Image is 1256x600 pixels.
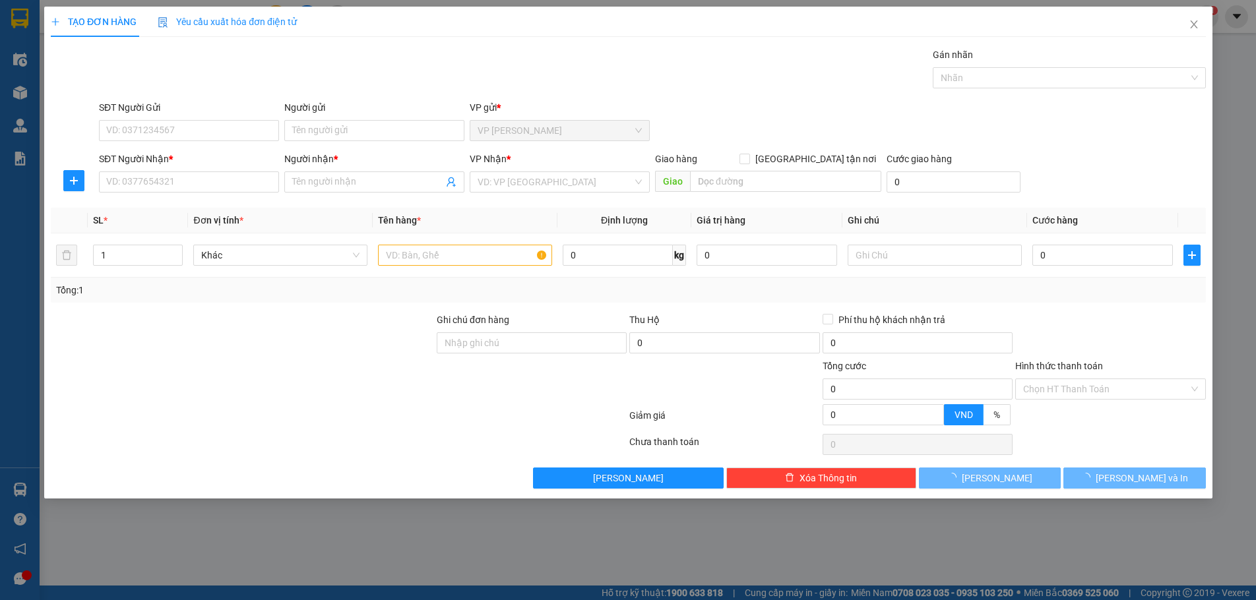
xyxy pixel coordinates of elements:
span: Giao hàng [655,154,697,164]
span: Phí thu hộ khách nhận trả [832,313,950,327]
span: plus [63,175,83,186]
div: Giảm giá [628,408,821,431]
input: Ghi Chú [848,245,1022,266]
span: plus [51,17,60,26]
span: close [1188,19,1199,30]
span: VP Nhận [470,154,507,164]
div: SĐT Người Gửi [99,100,279,115]
label: Ghi chú đơn hàng [437,315,509,325]
input: VD: Bàn, Ghế [378,245,552,266]
span: Định lượng [601,215,648,225]
button: deleteXóa Thông tin [726,467,916,489]
th: Ghi chú [842,208,1027,233]
span: Thu Hộ [629,315,660,325]
label: Gán nhãn [933,49,973,60]
span: Giá trị hàng [697,215,745,225]
div: Người gửi [284,100,464,115]
span: Khác [201,245,360,265]
label: Cước giao hàng [887,154,952,164]
div: Tổng: 1 [56,283,486,297]
span: Đơn vị tính [193,215,243,225]
span: VP Gia Lâm [478,121,642,140]
span: plus [1183,250,1199,260]
button: plus [1183,245,1200,266]
div: SĐT Người Nhận [99,152,279,166]
button: [PERSON_NAME] và In [1063,467,1205,489]
button: delete [56,245,77,266]
span: Tên hàng [378,215,421,225]
span: Giao [655,171,690,192]
img: icon [158,17,168,28]
span: Xóa Thông tin [800,471,857,485]
span: [GEOGRAPHIC_DATA] tận nơi [750,152,881,166]
div: Người nhận [284,152,464,166]
input: Ghi chú đơn hàng [437,332,627,353]
span: Cước hàng [1032,215,1078,225]
label: Hình thức thanh toán [1015,361,1103,371]
div: Chưa thanh toán [628,435,821,458]
button: plus [63,170,84,191]
input: 0 [697,245,837,266]
input: Dọc đường [690,171,881,192]
span: TẠO ĐƠN HÀNG [51,16,137,27]
span: delete [785,473,794,483]
span: loading [1081,473,1096,482]
span: Tổng cước [822,361,865,371]
span: VND [955,409,973,420]
div: VP gửi [470,100,650,115]
span: [PERSON_NAME] [593,471,664,485]
span: user-add [446,177,456,187]
span: [PERSON_NAME] [962,471,1032,485]
span: kg [673,245,686,266]
span: Yêu cầu xuất hóa đơn điện tử [158,16,297,27]
span: loading [947,473,962,482]
input: Cước giao hàng [887,171,1020,193]
span: % [993,409,1000,420]
button: [PERSON_NAME] [919,467,1061,489]
span: SL [93,215,104,225]
span: [PERSON_NAME] và In [1096,471,1188,485]
button: [PERSON_NAME] [533,467,723,489]
button: Close [1175,7,1212,44]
